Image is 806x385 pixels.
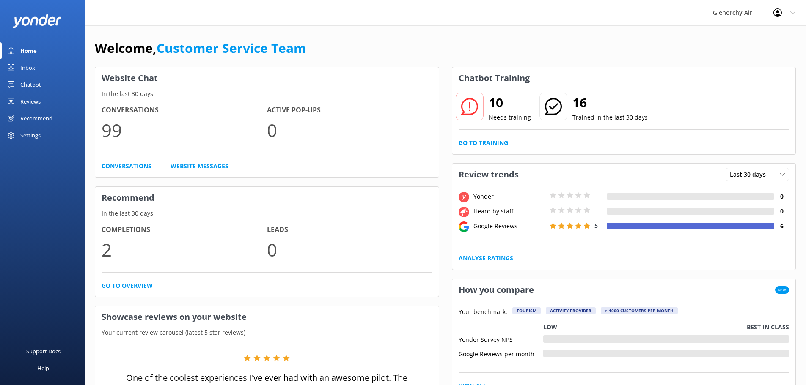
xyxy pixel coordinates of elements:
p: Your benchmark: [459,307,507,317]
p: In the last 30 days [95,89,439,98]
div: Recommend [20,110,52,127]
p: Your current review carousel (latest 5 star reviews) [95,328,439,337]
div: Reviews [20,93,41,110]
div: Home [20,42,37,59]
p: 0 [267,235,432,264]
p: Best in class [747,322,789,332]
a: Go to Training [459,138,508,147]
p: Trained in the last 30 days [572,113,648,122]
span: Last 30 days [730,170,771,179]
h3: Recommend [95,187,439,209]
h3: Chatbot Training [452,67,536,89]
h4: Active Pop-ups [267,105,432,116]
a: Customer Service Team [157,39,306,57]
h4: Leads [267,224,432,235]
div: Yonder [471,192,547,201]
h4: 6 [774,221,789,231]
div: Yonder Survey NPS [459,335,543,343]
div: Help [37,360,49,377]
h2: 10 [489,93,531,113]
a: Website Messages [171,161,228,171]
div: Inbox [20,59,35,76]
p: In the last 30 days [95,209,439,218]
p: 0 [267,116,432,144]
p: 2 [102,235,267,264]
div: Google Reviews per month [459,350,543,357]
a: Conversations [102,161,151,171]
a: Analyse Ratings [459,254,513,263]
p: Needs training [489,113,531,122]
div: Heard by staff [471,207,547,216]
h4: Conversations [102,105,267,116]
img: yonder-white-logo.png [13,14,61,28]
div: Tourism [512,307,541,314]
div: Support Docs [26,343,61,360]
div: Chatbot [20,76,41,93]
span: 5 [594,221,598,229]
h4: 0 [774,207,789,216]
a: Go to overview [102,281,153,290]
h1: Welcome, [95,38,306,58]
h3: Website Chat [95,67,439,89]
h3: Showcase reviews on your website [95,306,439,328]
div: > 1000 customers per month [601,307,678,314]
div: Settings [20,127,41,144]
div: Google Reviews [471,221,547,231]
h3: Review trends [452,164,525,186]
h2: 16 [572,93,648,113]
h3: How you compare [452,279,540,301]
p: Low [543,322,557,332]
h4: Completions [102,224,267,235]
p: 99 [102,116,267,144]
div: Activity Provider [546,307,596,314]
h4: 0 [774,192,789,201]
span: New [775,286,789,294]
